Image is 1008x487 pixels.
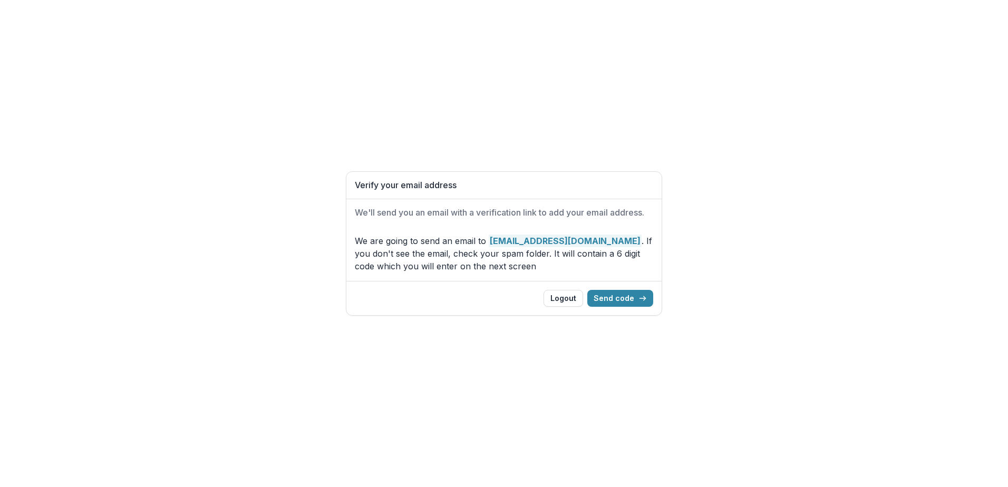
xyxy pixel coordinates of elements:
button: Send code [587,290,653,307]
p: We are going to send an email to . If you don't see the email, check your spam folder. It will co... [355,235,653,272]
button: Logout [544,290,583,307]
strong: [EMAIL_ADDRESS][DOMAIN_NAME] [489,235,642,247]
h1: Verify your email address [355,180,653,190]
h2: We'll send you an email with a verification link to add your email address. [355,208,653,218]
